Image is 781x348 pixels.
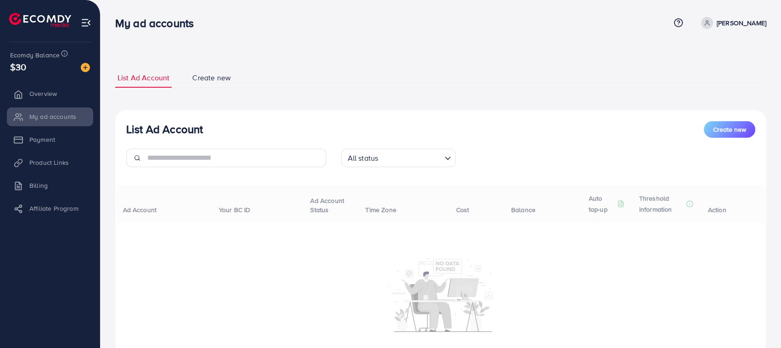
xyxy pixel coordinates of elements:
span: Create new [192,73,231,83]
span: Create new [713,125,746,134]
span: Ecomdy Balance [10,51,60,60]
span: All status [346,152,380,165]
button: Create new [704,121,755,138]
p: [PERSON_NAME] [717,17,766,28]
h3: List Ad Account [126,123,203,136]
img: menu [81,17,91,28]
div: Search for option [341,149,456,167]
span: List Ad Account [117,73,169,83]
input: Search for option [381,150,441,165]
h3: My ad accounts [115,17,201,30]
span: $30 [10,60,26,73]
img: logo [9,13,71,27]
img: image [81,63,90,72]
a: [PERSON_NAME] [697,17,766,29]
